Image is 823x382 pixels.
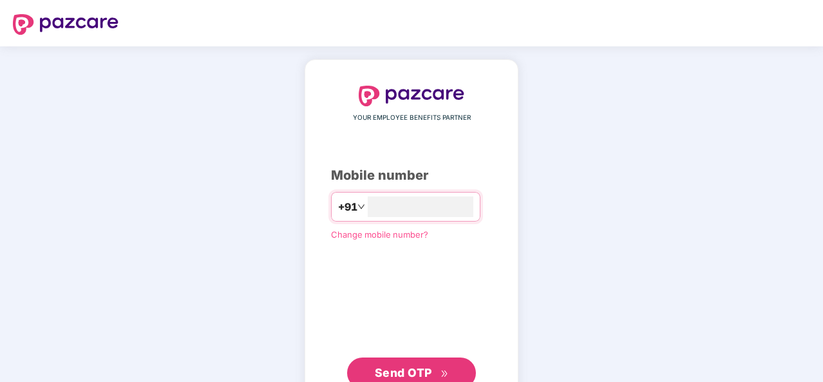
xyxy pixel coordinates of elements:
span: YOUR EMPLOYEE BENEFITS PARTNER [353,113,471,123]
a: Change mobile number? [331,229,428,240]
div: Mobile number [331,166,492,186]
img: logo [359,86,464,106]
span: Send OTP [375,366,432,379]
span: +91 [338,199,357,215]
span: double-right [440,370,449,378]
span: down [357,203,365,211]
img: logo [13,14,118,35]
